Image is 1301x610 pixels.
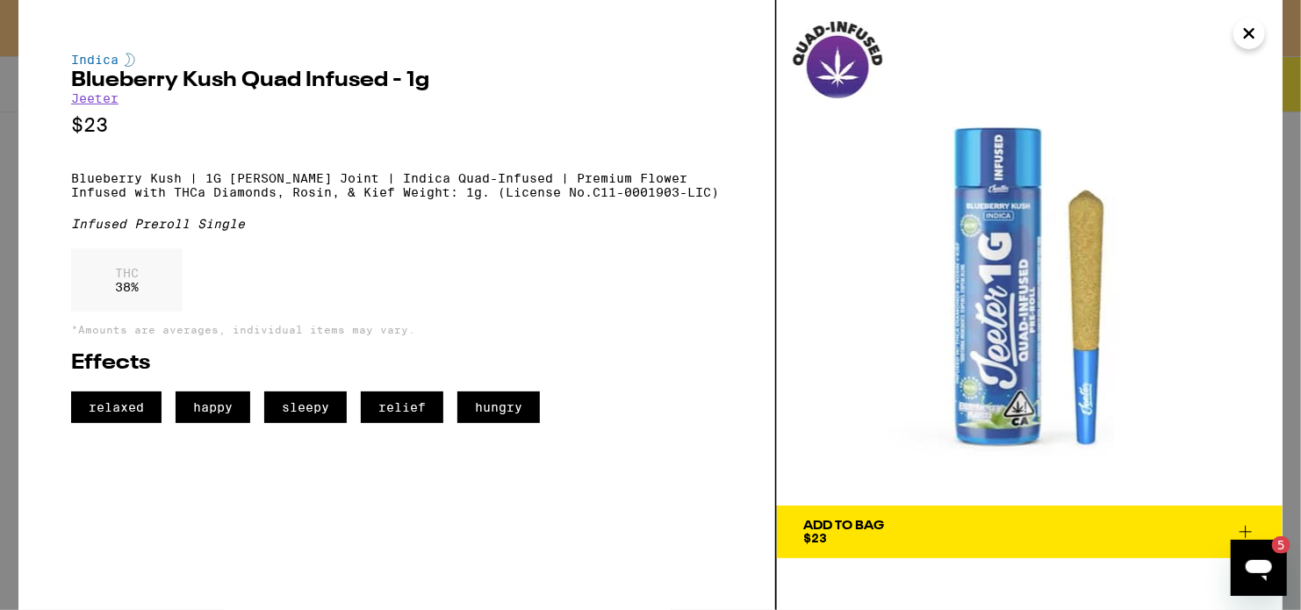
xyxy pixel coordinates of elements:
p: Blueberry Kush | 1G [PERSON_NAME] Joint | Indica Quad-Infused | Premium Flower Infused with THCa ... [71,171,722,199]
button: Add To Bag$23 [777,506,1283,558]
span: happy [176,391,250,423]
span: relief [361,391,443,423]
span: hungry [457,391,540,423]
p: THC [115,266,139,280]
div: Infused Preroll Single [71,217,722,231]
p: $23 [71,114,722,136]
div: Indica [71,53,722,67]
a: Jeeter [71,91,119,105]
h2: Effects [71,353,722,374]
span: relaxed [71,391,162,423]
div: 38 % [71,248,183,312]
h2: Blueberry Kush Quad Infused - 1g [71,70,722,91]
span: sleepy [264,391,347,423]
iframe: Button to launch messaging window, 5 unread messages [1231,540,1287,596]
div: Add To Bag [803,520,884,532]
span: $23 [803,531,827,545]
img: indicaColor.svg [125,53,135,67]
p: *Amounts are averages, individual items may vary. [71,324,722,335]
button: Close [1233,18,1265,49]
iframe: Number of unread messages [1255,536,1290,554]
